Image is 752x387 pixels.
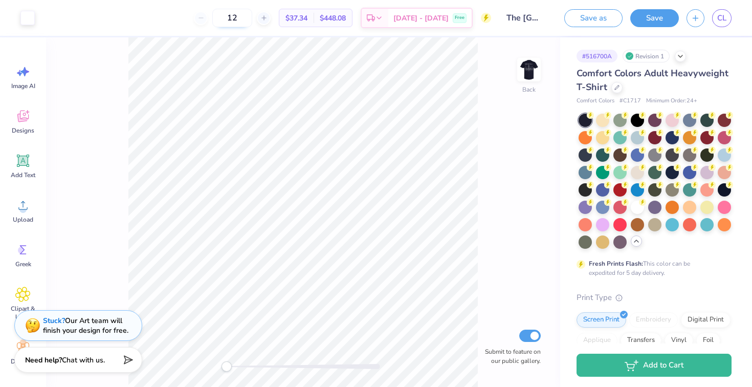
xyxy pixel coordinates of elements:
[623,50,670,62] div: Revision 1
[320,13,346,24] span: $448.08
[519,59,539,80] img: Back
[589,260,643,268] strong: Fresh Prints Flash:
[25,355,62,365] strong: Need help?
[222,361,232,372] div: Accessibility label
[393,13,449,24] span: [DATE] - [DATE]
[499,8,549,28] input: Untitled Design
[11,82,35,90] span: Image AI
[564,9,623,27] button: Save as
[6,305,40,321] span: Clipart & logos
[62,355,105,365] span: Chat with us.
[696,333,720,348] div: Foil
[577,333,617,348] div: Applique
[681,312,731,328] div: Digital Print
[629,312,678,328] div: Embroidery
[577,354,732,377] button: Add to Cart
[620,97,641,105] span: # C1717
[646,97,697,105] span: Minimum Order: 24 +
[11,171,35,179] span: Add Text
[479,347,541,365] label: Submit to feature on our public gallery.
[285,13,307,24] span: $37.34
[577,50,617,62] div: # 516700A
[15,260,31,268] span: Greek
[712,9,732,27] a: CL
[12,126,34,135] span: Designs
[577,67,728,93] span: Comfort Colors Adult Heavyweight T-Shirt
[589,259,715,277] div: This color can be expedited for 5 day delivery.
[212,9,252,27] input: – –
[630,9,679,27] button: Save
[577,97,614,105] span: Comfort Colors
[621,333,661,348] div: Transfers
[717,12,726,24] span: CL
[43,316,128,335] div: Our Art team will finish your design for free.
[522,85,536,94] div: Back
[577,292,732,304] div: Print Type
[665,333,693,348] div: Vinyl
[43,316,65,326] strong: Stuck?
[11,357,35,365] span: Decorate
[455,14,465,21] span: Free
[577,312,626,328] div: Screen Print
[13,216,33,224] span: Upload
